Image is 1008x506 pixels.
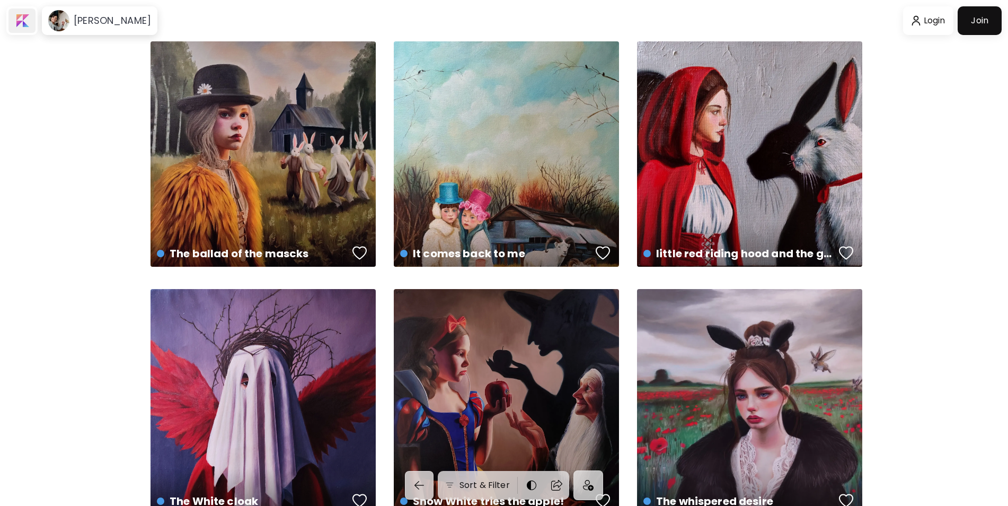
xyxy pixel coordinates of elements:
[350,242,370,264] button: favorites
[405,471,434,500] button: back
[593,242,613,264] button: favorites
[157,246,349,261] h4: The ballad of the mascks
[405,471,438,500] a: back
[413,479,426,492] img: back
[394,41,619,267] a: It comes back to mefavoriteshttps://cdn.kaleido.art/CDN/Artwork/175569/Primary/medium.webp?update...
[583,480,594,491] img: icon
[637,41,862,267] a: little red riding hood and the gentle rabbitfavoriteshttps://cdn.kaleido.art/CDN/Artwork/174489/P...
[400,246,592,261] h4: It comes back to me
[958,6,1002,35] a: Join
[459,479,510,492] h6: Sort & Filter
[836,242,856,264] button: favorites
[643,246,835,261] h4: little red riding hood and the gentle rabbit
[151,41,376,267] a: The ballad of the mascksfavoriteshttps://cdn.kaleido.art/CDN/Artwork/175623/Primary/medium.webp?u...
[74,14,151,27] h6: [PERSON_NAME]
